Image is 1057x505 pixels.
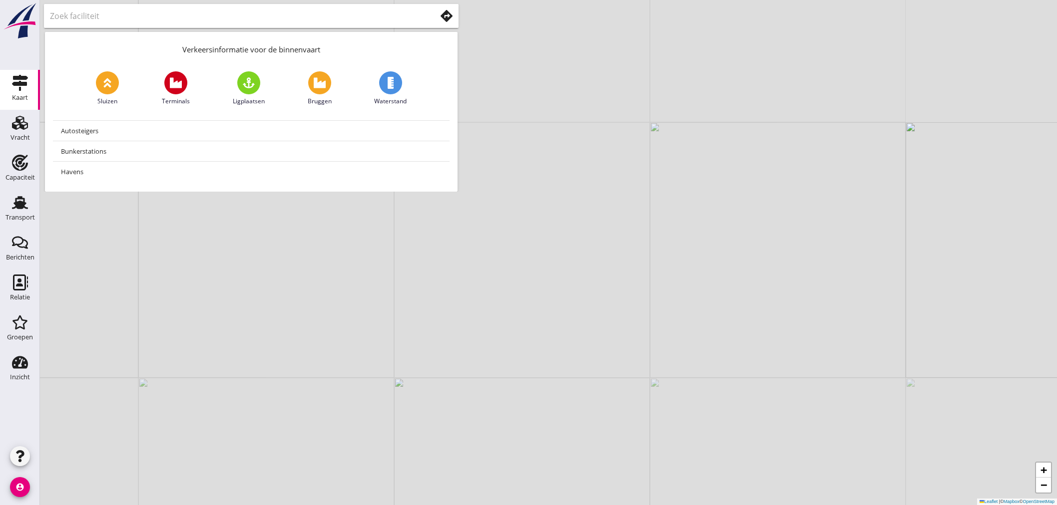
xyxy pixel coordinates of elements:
div: Groepen [7,334,33,340]
div: Inzicht [10,374,30,380]
div: Havens [61,166,442,178]
div: Verkeersinformatie voor de binnenvaart [45,32,458,63]
span: − [1041,479,1047,491]
div: Vracht [10,134,30,141]
img: logo-small.a267ee39.svg [2,2,38,39]
i: account_circle [10,477,30,497]
a: Leaflet [980,499,998,504]
a: Ligplaatsen [233,71,265,106]
a: Terminals [162,71,190,106]
div: Relatie [10,294,30,300]
span: Ligplaatsen [233,97,265,106]
span: Waterstand [374,97,407,106]
div: © © [977,499,1057,505]
span: Bruggen [308,97,332,106]
a: OpenStreetMap [1023,499,1055,504]
a: Waterstand [374,71,407,106]
a: Sluizen [96,71,119,106]
div: Capaciteit [5,174,35,181]
div: Autosteigers [61,125,442,137]
a: Bruggen [308,71,332,106]
input: Zoek faciliteit [50,8,422,24]
span: | [999,499,1000,504]
a: Zoom in [1036,463,1051,478]
span: + [1041,464,1047,476]
div: Transport [5,214,35,221]
div: Bunkerstations [61,145,442,157]
a: Zoom out [1036,478,1051,493]
span: Sluizen [97,97,117,106]
div: Berichten [6,254,34,260]
a: Mapbox [1004,499,1020,504]
div: Kaart [12,94,28,101]
span: Terminals [162,97,190,106]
